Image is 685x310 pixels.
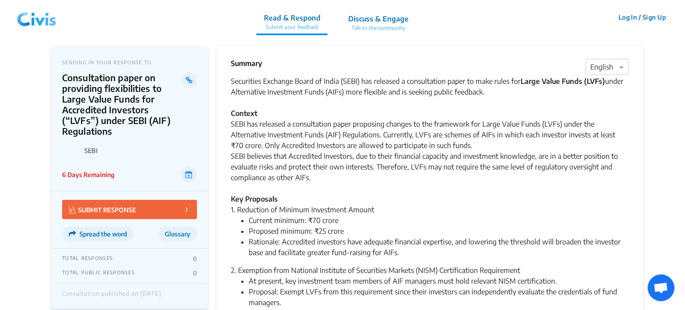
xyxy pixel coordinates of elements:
button: Glossary [158,226,197,241]
span: Spread the word [79,230,127,238]
a: Open chat [647,274,674,301]
p: TOTAL PUBLIC RESPONSES [62,269,135,277]
div: 1. Reduction of Minimum Investment Amount [231,204,628,215]
button: Spread the word [62,226,134,241]
p: Read & Respond [263,12,320,23]
span: Glossary [165,230,190,238]
p: SENDING IN YOUR RESPONSE TO [62,59,197,65]
div: SEBI has released a consultation paper proposing changes to the framework for Large Value Funds (... [231,97,628,194]
li: Current minimum: ₹70 crore [249,215,628,226]
li: Proposal: Exempt LVFs from this requirement since their investors can independently evaluate the ... [249,286,628,308]
img: SEBI logo [62,141,81,160]
li: Rationale: Accredited investors have adequate financial expertise, and lowering the threshold wil... [249,236,628,258]
strong: Large Value Funds (LVFs) [521,77,605,86]
p: SEBI [84,147,197,154]
div: 2. Exemption from National Institute of Securities Markets (NISM) Certification Requirement [231,265,628,276]
button: SUBMIT RESPONSE [62,200,197,219]
p: 0 [193,255,197,262]
p: Summary [231,58,262,69]
p: Discuss & Engage [348,13,408,24]
div: Securities Exchange Board of India (SEBI) has released a consultation paper to make rules for und... [231,76,628,97]
p: Consultation paper on providing flexibilities to Large Value Funds for Accredited Investors (“LVF... [62,72,181,136]
strong: Context [231,109,257,118]
p: SUBMIT RESPONSE [69,204,136,215]
p: 6 Days Remaining [62,170,114,179]
li: At present, key investment team members of AIF managers must hold relevant NISM certification. [249,276,628,286]
strong: Key Proposals [231,194,278,203]
div: Consultation published on [DATE] [62,290,161,302]
p: TOTAL RESPONSES [62,255,113,262]
p: 0 [193,269,197,277]
img: navlogo.png [13,4,60,31]
img: Vector.jpg [69,206,76,214]
li: Proposed minimum: ₹25 crore [249,226,628,236]
p: Submit your feedback [263,23,320,31]
button: Log In / Sign Up [612,10,672,24]
p: Talk to the community [348,24,408,32]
